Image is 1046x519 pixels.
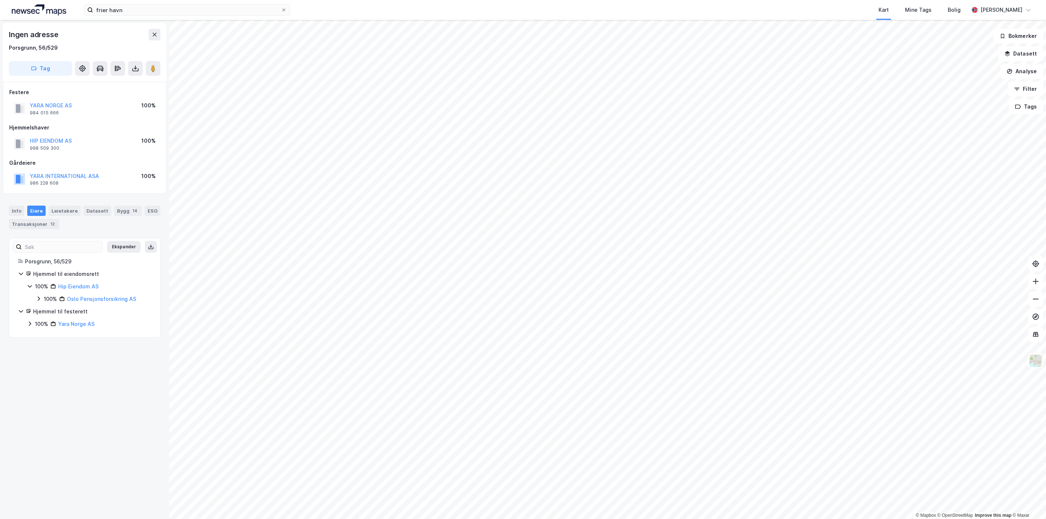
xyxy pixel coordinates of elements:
div: Eiere [27,206,46,216]
button: Analyse [1000,64,1043,79]
div: 100% [141,136,156,145]
div: Festere [9,88,160,97]
div: Kart [879,6,889,14]
div: Ingen adresse [9,29,60,40]
img: Z [1029,354,1043,368]
div: 14 [131,207,139,214]
div: Info [9,206,24,216]
button: Filter [1008,82,1043,96]
a: Hip Eiendom AS [58,283,99,289]
div: Gårdeiere [9,159,160,167]
a: Mapbox [916,513,936,518]
a: Yara Norge AS [58,321,95,327]
div: Mine Tags [905,6,932,14]
div: Porsgrunn, 56/529 [25,257,151,266]
div: Datasett [84,206,111,216]
div: Porsgrunn, 56/529 [9,43,58,52]
button: Tag [9,61,72,76]
div: 998 509 300 [30,145,59,151]
div: Bolig [948,6,961,14]
div: [PERSON_NAME] [980,6,1022,14]
div: Hjemmelshaver [9,123,160,132]
div: Hjemmel til eiendomsrett [33,270,151,278]
div: Bygg [114,206,142,216]
div: Hjemmel til festerett [33,307,151,316]
div: 100% [35,320,48,328]
img: logo.a4113a55bc3d86da70a041830d287a7e.svg [12,4,66,15]
button: Ekspander [107,241,141,253]
button: Tags [1009,99,1043,114]
a: Improve this map [975,513,1011,518]
div: 100% [141,172,156,181]
div: Transaksjoner [9,219,59,229]
div: Leietakere [49,206,81,216]
input: Søk [22,241,102,252]
a: OpenStreetMap [937,513,973,518]
input: Søk på adresse, matrikkel, gårdeiere, leietakere eller personer [93,4,281,15]
div: 100% [141,101,156,110]
a: Oslo Pensjonsforsikring AS [67,296,136,302]
button: Datasett [998,46,1043,61]
div: 984 015 666 [30,110,59,116]
div: 100% [44,295,57,303]
div: 986 228 608 [30,180,59,186]
div: ESG [145,206,160,216]
iframe: Chat Widget [1009,484,1046,519]
button: Bokmerker [993,29,1043,43]
div: 100% [35,282,48,291]
div: 12 [49,220,56,228]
